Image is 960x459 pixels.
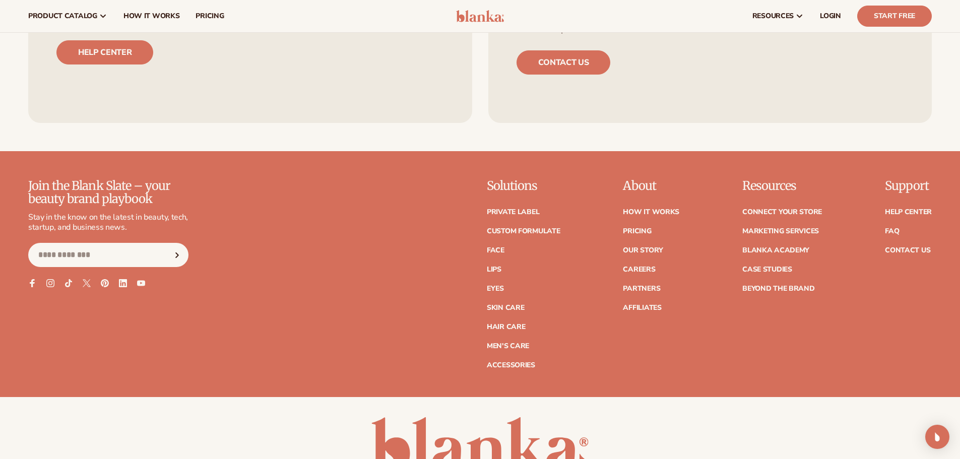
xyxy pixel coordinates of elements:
[487,209,539,216] a: Private label
[885,179,932,192] p: Support
[487,179,560,192] p: Solutions
[742,266,792,273] a: Case Studies
[885,228,899,235] a: FAQ
[487,304,524,311] a: Skin Care
[456,10,504,22] img: logo
[487,266,501,273] a: Lips
[885,209,932,216] a: Help Center
[742,228,819,235] a: Marketing services
[487,247,504,254] a: Face
[487,323,525,331] a: Hair Care
[28,12,97,20] span: product catalog
[742,179,822,192] p: Resources
[196,12,224,20] span: pricing
[517,50,611,75] a: Contact us
[28,212,188,233] p: Stay in the know on the latest in beauty, tech, startup, and business news.
[487,228,560,235] a: Custom formulate
[623,304,661,311] a: Affiliates
[487,285,504,292] a: Eyes
[28,179,188,206] p: Join the Blank Slate – your beauty brand playbook
[623,247,663,254] a: Our Story
[623,266,655,273] a: Careers
[820,12,841,20] span: LOGIN
[925,425,949,449] div: Open Intercom Messenger
[885,247,930,254] a: Contact Us
[517,14,904,34] p: Can’t find the answer you’re looking for? Reach out to our team directly and we’ll get back to yo...
[752,12,794,20] span: resources
[742,285,815,292] a: Beyond the brand
[623,228,651,235] a: Pricing
[623,209,679,216] a: How It Works
[623,179,679,192] p: About
[742,209,822,216] a: Connect your store
[56,40,153,64] a: Help center
[857,6,932,27] a: Start Free
[742,247,809,254] a: Blanka Academy
[487,343,529,350] a: Men's Care
[623,285,660,292] a: Partners
[166,243,188,267] button: Subscribe
[487,362,535,369] a: Accessories
[123,12,180,20] span: How It Works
